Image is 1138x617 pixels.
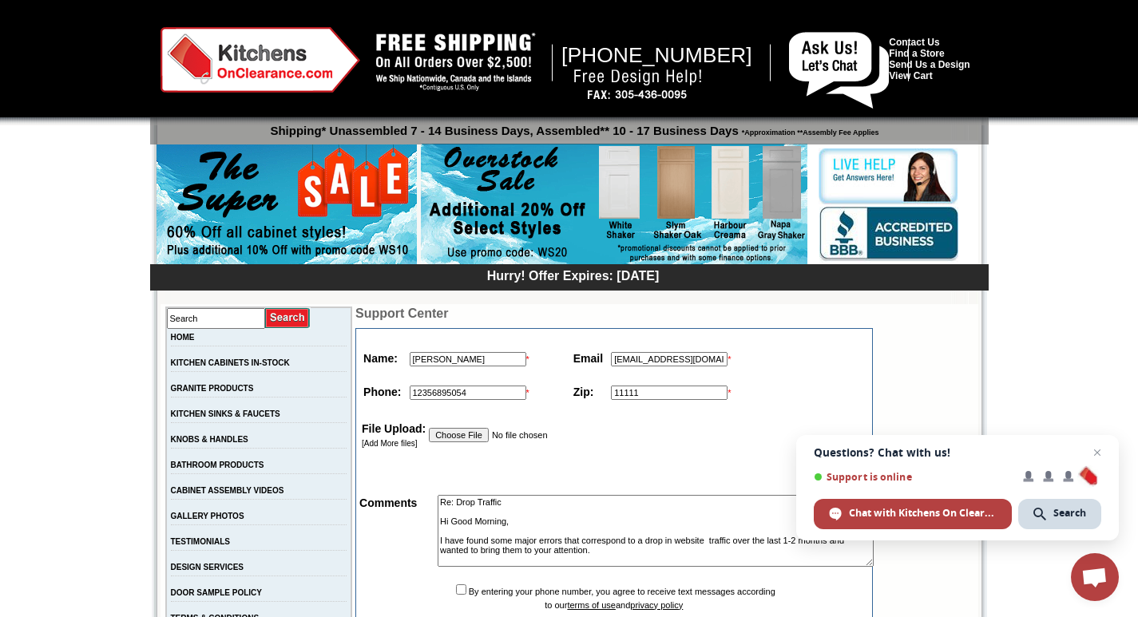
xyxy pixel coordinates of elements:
a: Send Us a Design [889,59,969,70]
input: +1(XXX)-XXX-XXXX [410,386,526,400]
span: Chat with Kitchens On Clearance [849,506,997,520]
div: Hurry! Offer Expires: [DATE] [158,267,989,283]
a: KNOBS & HANDLES [171,435,248,444]
span: *Approximation **Assembly Fee Applies [739,125,879,136]
strong: Email [573,352,603,365]
span: Search [1053,506,1086,520]
p: Shipping* Unassembled 7 - 14 Business Days, Assembled** 10 - 17 Business Days [158,117,989,137]
strong: Phone: [363,386,401,398]
a: privacy policy [630,600,683,610]
img: Kitchens on Clearance Logo [161,27,360,93]
span: Close chat [1088,443,1107,462]
a: [Add More files] [362,439,417,448]
div: Chat with Kitchens On Clearance [814,499,1012,529]
a: HOME [171,333,195,342]
strong: Comments [359,496,417,509]
a: GALLERY PHOTOS [171,512,244,520]
a: BATHROOM PRODUCTS [171,461,264,469]
a: DOOR SAMPLE POLICY [171,588,262,597]
a: terms of use [567,600,616,610]
div: Search [1018,499,1101,529]
td: Support Center [355,307,872,321]
a: Find a Store [889,48,944,59]
a: KITCHEN CABINETS IN-STOCK [171,358,290,367]
a: DESIGN SERVICES [171,563,244,572]
a: TESTIMONIALS [171,537,230,546]
strong: File Upload: [362,422,426,435]
div: Open chat [1071,553,1119,601]
span: Questions? Chat with us! [814,446,1101,459]
span: Support is online [814,471,1012,483]
span: [PHONE_NUMBER] [561,43,752,67]
strong: Name: [363,352,398,365]
a: View Cart [889,70,932,81]
a: CABINET ASSEMBLY VIDEOS [171,486,284,495]
strong: Zip: [573,386,594,398]
a: KITCHEN SINKS & FAUCETS [171,409,280,418]
a: Contact Us [889,37,939,48]
a: GRANITE PRODUCTS [171,384,254,393]
input: Submit [265,307,311,329]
